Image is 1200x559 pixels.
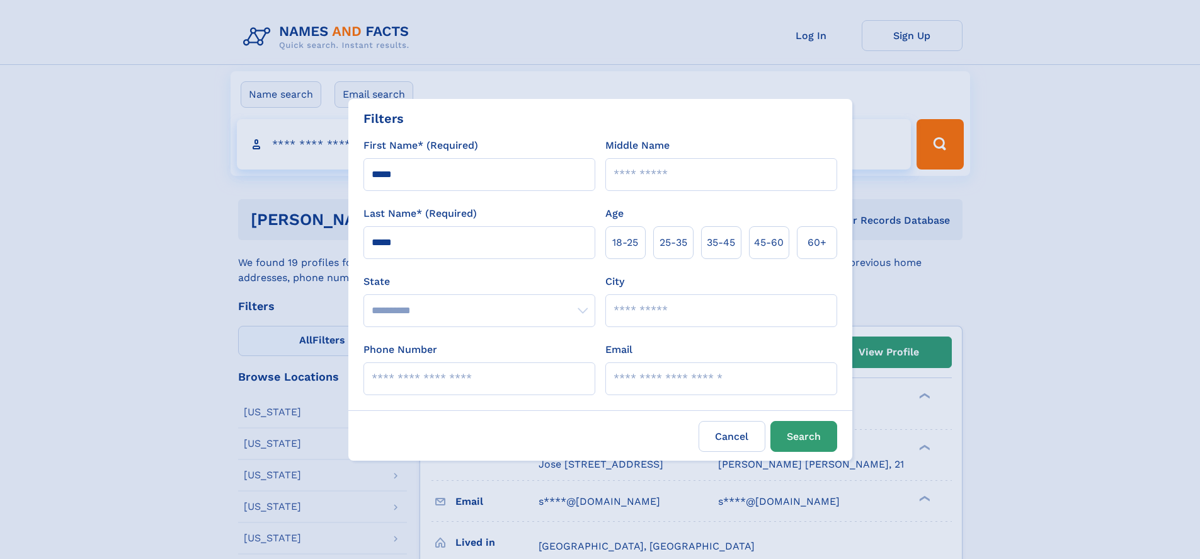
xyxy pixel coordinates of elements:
[605,206,624,221] label: Age
[612,235,638,250] span: 18‑25
[363,342,437,357] label: Phone Number
[660,235,687,250] span: 25‑35
[770,421,837,452] button: Search
[363,109,404,128] div: Filters
[754,235,784,250] span: 45‑60
[808,235,826,250] span: 60+
[699,421,765,452] label: Cancel
[605,274,624,289] label: City
[363,206,477,221] label: Last Name* (Required)
[363,138,478,153] label: First Name* (Required)
[605,342,632,357] label: Email
[707,235,735,250] span: 35‑45
[605,138,670,153] label: Middle Name
[363,274,595,289] label: State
